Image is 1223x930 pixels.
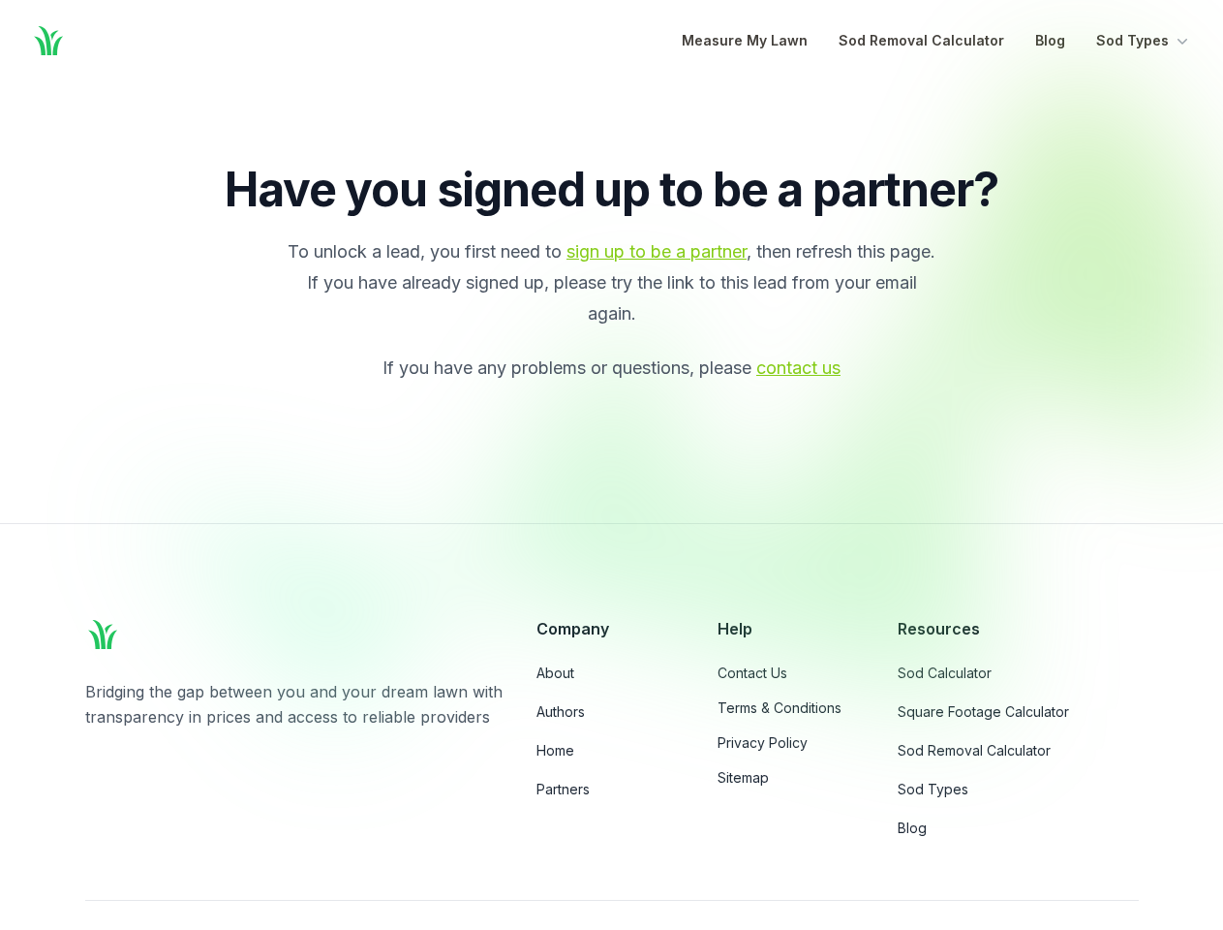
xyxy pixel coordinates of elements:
[898,741,1138,760] a: Sod Removal Calculator
[536,780,687,799] a: Partners
[718,768,868,788] a: Sitemap
[682,29,808,52] a: Measure My Lawn
[1035,29,1065,52] a: Blog
[1096,29,1192,52] button: Sod Types
[756,357,841,378] a: contact us
[566,241,747,262] a: sign up to be a partner
[287,236,937,329] p: To unlock a lead, you first need to , then refresh this page. If you have already signed up, plea...
[898,819,1138,838] a: Blog
[718,733,868,753] a: Privacy Policy
[178,167,1046,213] p: Have you signed up to be a partner?
[287,353,937,384] p: If you have any problems or questions, please
[839,29,1004,52] a: Sod Removal Calculator
[898,780,1138,799] a: Sod Types
[536,741,687,760] a: Home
